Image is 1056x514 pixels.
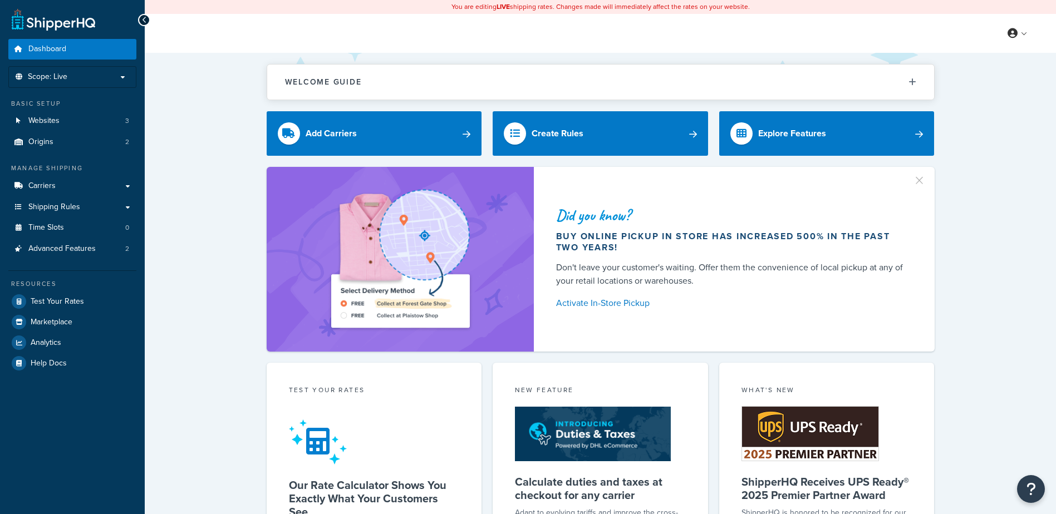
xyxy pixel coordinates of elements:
li: Time Slots [8,218,136,238]
span: Shipping Rules [28,202,80,212]
div: Manage Shipping [8,164,136,173]
h5: ShipperHQ Receives UPS Ready® 2025 Premier Partner Award [741,475,912,502]
span: Origins [28,137,53,147]
span: Analytics [31,338,61,348]
a: Explore Features [719,111,935,156]
div: Test your rates [289,385,460,398]
a: Create Rules [493,111,708,156]
div: Explore Features [758,126,826,141]
button: Open Resource Center [1017,475,1045,503]
a: Shipping Rules [8,197,136,218]
div: New Feature [515,385,686,398]
h5: Calculate duties and taxes at checkout for any carrier [515,475,686,502]
div: Resources [8,279,136,289]
li: Websites [8,111,136,131]
a: Origins2 [8,132,136,152]
span: Time Slots [28,223,64,233]
a: Carriers [8,176,136,196]
button: Welcome Guide [267,65,934,100]
a: Advanced Features2 [8,239,136,259]
div: Add Carriers [306,126,357,141]
div: What's New [741,385,912,398]
span: Advanced Features [28,244,96,254]
a: Help Docs [8,353,136,373]
span: 0 [125,223,129,233]
span: Help Docs [31,359,67,368]
a: Test Your Rates [8,291,136,312]
li: Advanced Features [8,239,136,259]
span: Marketplace [31,318,72,327]
span: Carriers [28,181,56,191]
a: Dashboard [8,39,136,60]
span: 2 [125,137,129,147]
span: Websites [28,116,60,126]
h2: Welcome Guide [285,78,362,86]
div: Basic Setup [8,99,136,108]
span: Test Your Rates [31,297,84,307]
div: Don't leave your customer's waiting. Offer them the convenience of local pickup at any of your re... [556,261,908,288]
a: Add Carriers [267,111,482,156]
a: Time Slots0 [8,218,136,238]
span: Dashboard [28,45,66,54]
a: Activate In-Store Pickup [556,295,908,311]
a: Websites3 [8,111,136,131]
span: 3 [125,116,129,126]
a: Analytics [8,333,136,353]
li: Origins [8,132,136,152]
span: 2 [125,244,129,254]
span: Scope: Live [28,72,67,82]
img: ad-shirt-map-b0359fc47e01cab431d101c4b569394f6a03f54285957d908178d52f29eb9668.png [299,184,501,335]
div: Buy online pickup in store has increased 500% in the past two years! [556,231,908,253]
div: Create Rules [532,126,583,141]
a: Marketplace [8,312,136,332]
b: LIVE [497,2,510,12]
div: Did you know? [556,207,908,223]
